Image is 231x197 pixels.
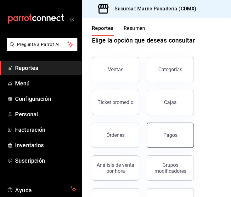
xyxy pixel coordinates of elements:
div: Ventas [108,67,123,72]
div: Órdenes [106,132,125,138]
button: Pregunta a Parrot AI [7,38,77,51]
h1: Elige la opción que deseas consultar [92,36,195,45]
div: Cajas [164,99,177,105]
div: Pagos [163,132,177,138]
span: Suscripción [15,156,76,165]
button: Reportes [92,25,114,36]
button: open_drawer_menu [69,16,74,21]
span: Ayuda [15,185,68,193]
div: navigation tabs [92,25,145,36]
button: Pagos [147,123,194,148]
span: Personal [15,110,76,119]
h3: Sucursal: Marne Panaderia (CDMX) [110,5,196,13]
button: Categorías [147,57,194,82]
span: Reportes [15,64,76,72]
button: Ticket promedio [92,90,139,115]
a: Pregunta a Parrot AI [4,46,77,52]
button: Órdenes [92,123,139,148]
button: Grupos modificadores [147,155,194,181]
button: Análisis de venta por hora [92,155,139,181]
button: Cajas [147,90,194,115]
span: Configuración [15,95,76,103]
span: Inventarios [15,141,76,149]
span: Facturación [15,125,76,134]
button: Resumen [124,25,145,36]
span: Menú [15,79,76,88]
div: Análisis de venta por hora [96,162,135,174]
span: Pregunta a Parrot AI [17,41,68,48]
div: Categorías [158,67,182,72]
div: Ticket promedio [98,99,133,105]
div: Grupos modificadores [151,162,190,174]
button: Ventas [92,57,139,82]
